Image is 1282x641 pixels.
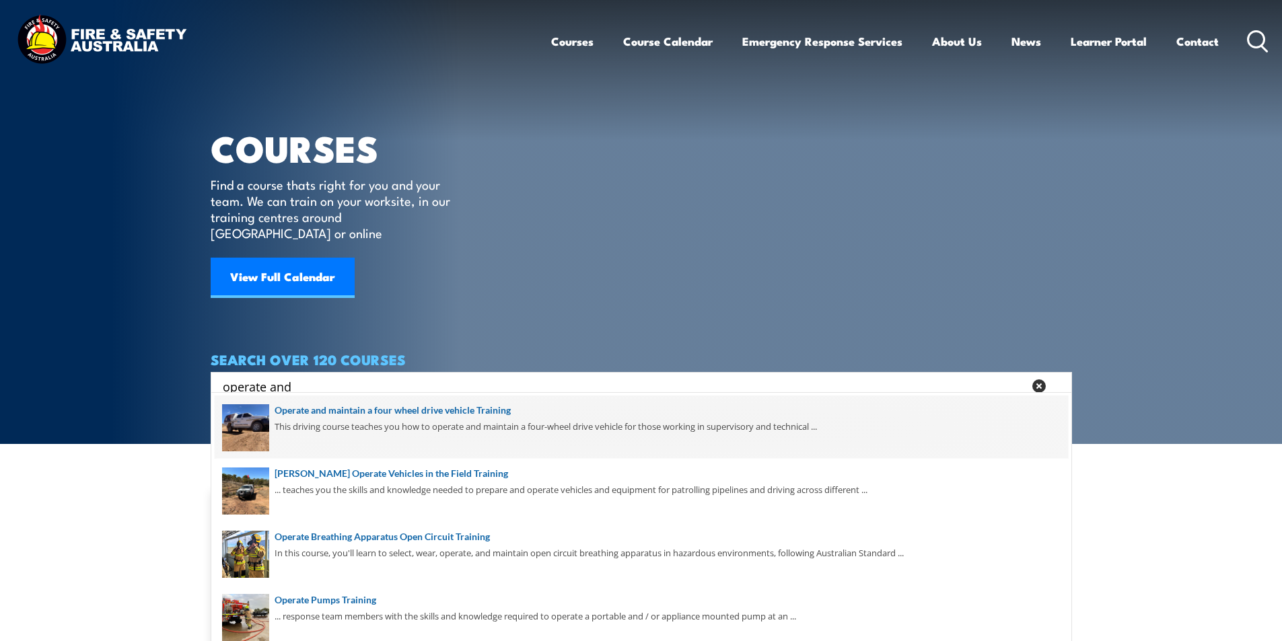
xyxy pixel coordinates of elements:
a: Course Calendar [623,24,713,59]
input: Search input [223,376,1024,396]
form: Search form [225,377,1026,395]
a: Courses [551,24,594,59]
a: View Full Calendar [211,258,355,298]
a: Operate Breathing Apparatus Open Circuit Training [222,529,1061,544]
h4: SEARCH OVER 120 COURSES [211,352,1072,367]
a: About Us [932,24,982,59]
a: Contact [1176,24,1219,59]
a: Operate Pumps Training [222,593,1061,607]
a: Operate and maintain a four wheel drive vehicle Training [222,403,1061,418]
a: News [1011,24,1041,59]
a: Learner Portal [1071,24,1147,59]
button: Search magnifier button [1048,377,1067,395]
h1: COURSES [211,132,470,163]
a: Emergency Response Services [742,24,902,59]
a: [PERSON_NAME] Operate Vehicles in the Field Training [222,466,1061,481]
p: Find a course thats right for you and your team. We can train on your worksite, in our training c... [211,176,456,241]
